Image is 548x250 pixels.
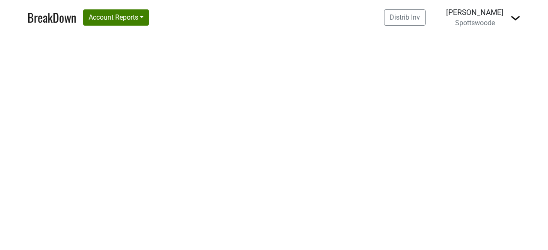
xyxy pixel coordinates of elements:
[455,19,495,27] span: Spottswoode
[83,9,149,26] button: Account Reports
[446,7,503,18] div: [PERSON_NAME]
[27,9,76,26] a: BreakDown
[384,9,426,26] a: Distrib Inv
[510,13,521,23] img: Dropdown Menu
